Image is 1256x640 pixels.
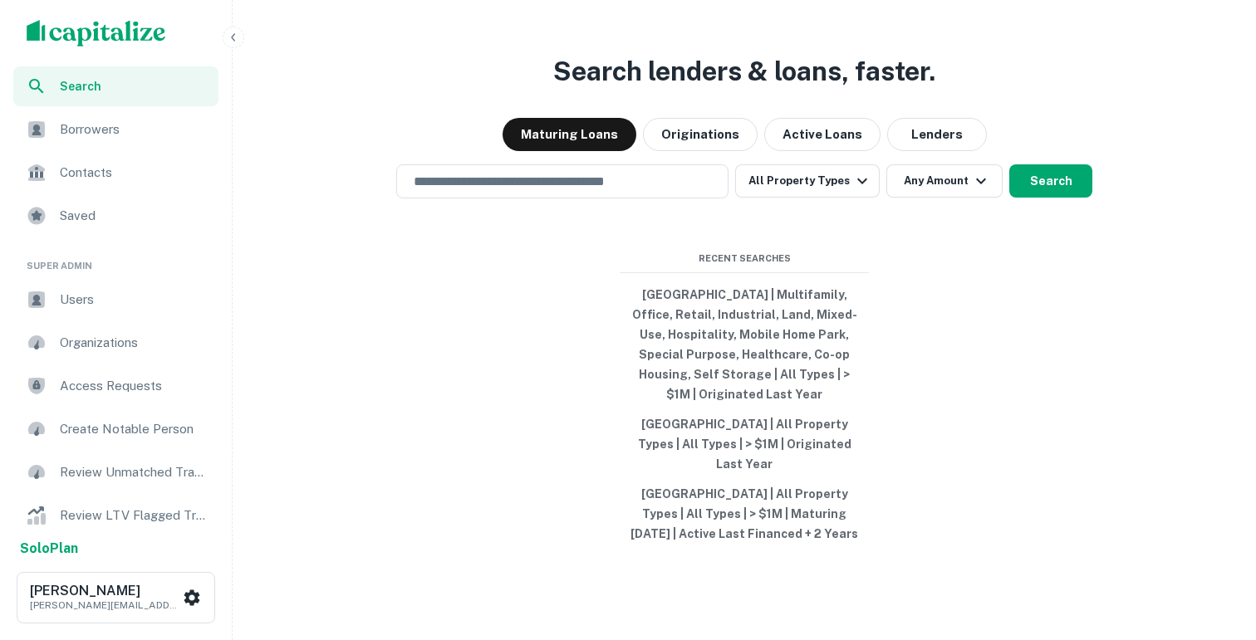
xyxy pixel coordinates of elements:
li: Super Admin [13,239,218,280]
button: Any Amount [886,164,1003,198]
button: [PERSON_NAME][PERSON_NAME][EMAIL_ADDRESS][DOMAIN_NAME] [17,572,215,623]
button: Maturing Loans [503,118,636,151]
span: Review LTV Flagged Transactions [60,506,209,525]
button: Active Loans [764,118,881,151]
button: All Property Types [735,164,880,198]
a: Users [13,280,218,320]
p: [PERSON_NAME][EMAIL_ADDRESS][DOMAIN_NAME] [30,598,179,613]
strong: Solo Plan [20,540,78,556]
img: capitalize-logo.png [27,20,166,46]
iframe: Chat Widget [1173,507,1256,587]
a: Create Notable Person [13,409,218,449]
a: Saved [13,196,218,236]
a: Review Unmatched Transactions [13,452,218,492]
button: [GEOGRAPHIC_DATA] | Multifamily, Office, Retail, Industrial, Land, Mixed-Use, Hospitality, Mobile... [620,280,869,409]
a: Review LTV Flagged Transactions [13,496,218,535]
a: Borrowers [13,110,218,149]
span: Borrowers [60,120,209,139]
span: Contacts [60,163,209,183]
a: Organizations [13,323,218,363]
a: SoloPlan [20,539,78,559]
button: Search [1009,164,1092,198]
h6: [PERSON_NAME] [30,584,179,598]
span: Access Requests [60,376,209,396]
span: Saved [60,206,209,226]
span: Users [60,290,209,310]
button: Originations [643,118,758,151]
a: Access Requests [13,366,218,406]
span: Search [60,77,209,95]
h3: Search lenders & loans, faster. [553,51,935,91]
button: [GEOGRAPHIC_DATA] | All Property Types | All Types | > $1M | Maturing [DATE] | Active Last Financ... [620,479,869,549]
span: Recent Searches [620,252,869,266]
span: Create Notable Person [60,419,209,439]
a: Search [13,66,218,106]
button: Lenders [887,118,987,151]
span: Organizations [60,333,209,353]
span: Review Unmatched Transactions [60,462,209,482]
a: Contacts [13,153,218,193]
button: [GEOGRAPHIC_DATA] | All Property Types | All Types | > $1M | Originated Last Year [620,409,869,479]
